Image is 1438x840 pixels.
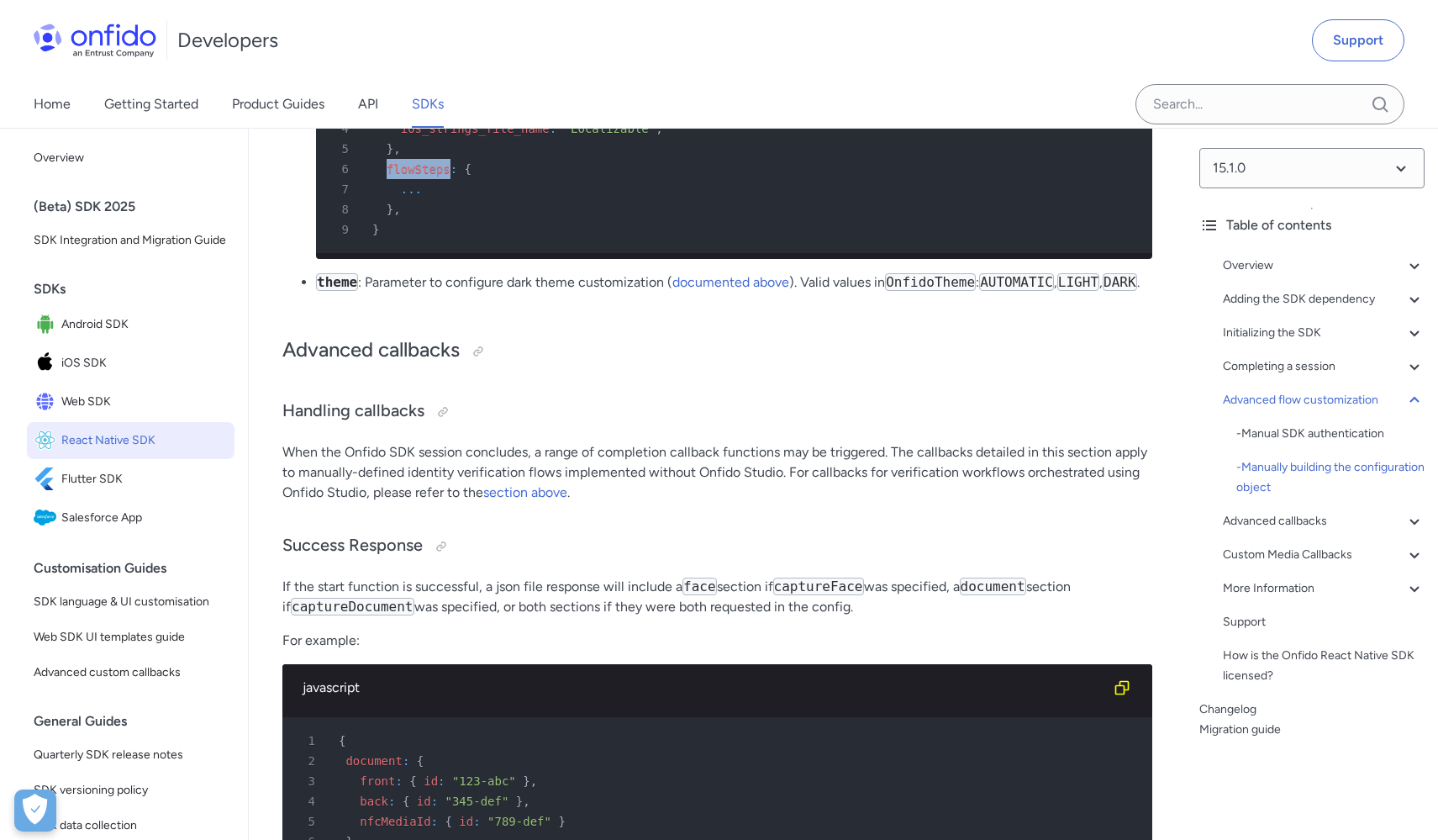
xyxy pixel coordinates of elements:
[27,141,234,175] a: Overview
[27,461,234,498] a: IconFlutter SDKFlutter SDK
[360,774,395,788] span: front
[487,815,551,828] span: "789-def"
[1223,511,1425,531] a: Advanced callbacks
[34,351,61,375] img: IconiOS SDK
[558,815,565,828] span: }
[360,795,388,808] span: back
[14,790,56,832] button: Open Preferences
[316,273,358,291] code: theme
[282,533,1152,560] h3: Success Response
[979,273,1054,291] code: AUTOMATIC
[34,627,228,647] span: Web SDK UI templates guide
[393,203,400,216] span: ,
[61,429,228,452] span: React Native SDK
[282,577,1152,617] p: If the start function is successful, a json file response will include a section if was specified...
[27,774,234,807] a: SDK versioning policy
[1223,323,1425,343] a: Initializing the SDK
[452,774,516,788] span: "123-abc"
[323,139,361,159] span: 5
[1223,390,1425,410] div: Advanced flow customization
[61,351,228,375] span: iOS SDK
[530,774,537,788] span: ,
[1199,700,1425,720] a: Changelog
[282,631,1152,651] p: For example:
[177,27,278,54] h1: Developers
[1199,215,1425,235] div: Table of contents
[403,795,409,808] span: {
[1223,256,1425,276] a: Overview
[409,774,416,788] span: {
[232,81,324,128] a: Product Guides
[27,656,234,689] a: Advanced custom callbacks
[483,484,567,500] a: section above
[358,81,378,128] a: API
[459,815,473,828] span: id
[289,731,327,751] span: 1
[431,795,438,808] span: :
[1236,457,1425,498] a: -Manually building the configuration object
[1199,720,1425,740] a: Migration guide
[1223,646,1425,686] div: How is the Onfido React Native SDK licensed?
[550,122,556,135] span: :
[360,815,430,828] span: nfcMediaId
[282,442,1152,503] p: When the Onfido SDK session concludes, a range of completion callback functions may be triggered....
[34,552,241,585] div: Customisation Guides
[656,122,662,135] span: ,
[438,774,445,788] span: :
[291,598,414,615] code: captureDocument
[1236,424,1425,444] a: -Manual SDK authentication
[445,815,451,828] span: {
[27,738,234,772] a: Quarterly SDK release notes
[465,162,471,176] span: {
[1223,578,1425,599] a: More Information
[34,390,61,414] img: IconWeb SDK
[345,754,402,768] span: document
[289,811,327,832] span: 5
[424,774,438,788] span: id
[27,224,234,257] a: SDK Integration and Migration Guide
[289,791,327,811] span: 4
[523,795,529,808] span: ,
[61,506,228,530] span: Salesforce App
[450,162,457,176] span: :
[960,578,1026,595] code: document
[34,148,228,168] span: Overview
[289,771,327,791] span: 3
[34,663,228,683] span: Advanced custom callbacks
[1223,357,1425,377] div: Completing a session
[387,162,450,176] span: flowSteps
[885,273,976,291] code: OnfidoTheme
[401,182,422,196] span: ...
[388,795,395,808] span: :
[316,272,1152,293] p: : Parameter to configure dark theme customization ( ). Valid values in : , , .
[34,468,61,491] img: IconFlutter SDK
[282,399,1152,425] h3: Handling callbacks
[1223,289,1425,309] a: Adding the SDK dependency
[1223,612,1425,632] a: Support
[323,199,361,219] span: 8
[34,592,228,612] span: SDK language & UI customisation
[401,122,550,135] span: ios_strings_file_name
[34,230,228,251] span: SDK Integration and Migration Guide
[34,190,241,224] div: (Beta) SDK 2025
[27,345,234,382] a: IconiOS SDKiOS SDK
[303,678,1105,698] div: javascript
[523,774,529,788] span: }
[27,585,234,619] a: SDK language & UI customisation
[323,159,361,179] span: 6
[339,734,345,748] span: {
[27,621,234,654] a: Web SDK UI templates guide
[417,795,431,808] span: id
[1105,671,1139,705] button: Copy code snippet button
[1223,545,1425,565] a: Custom Media Callbacks
[34,816,228,836] span: SDK data collection
[1312,19,1404,61] a: Support
[516,795,523,808] span: }
[282,336,1152,365] h2: Advanced callbacks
